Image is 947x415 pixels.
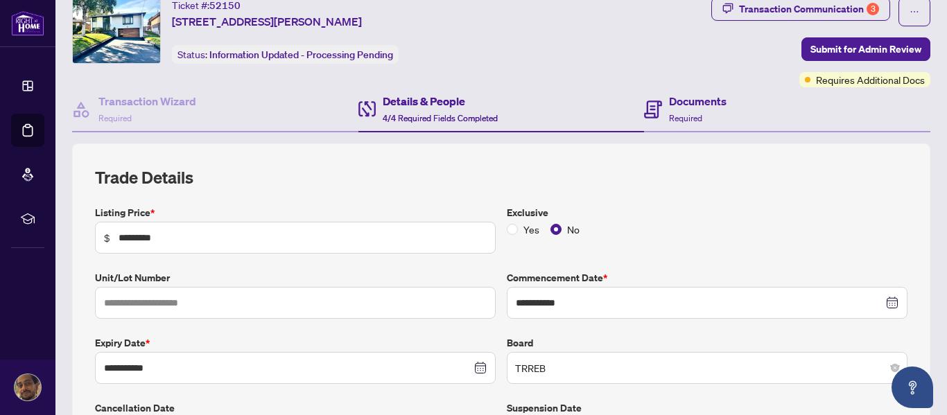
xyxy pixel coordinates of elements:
[98,113,132,123] span: Required
[507,335,907,351] label: Board
[669,113,702,123] span: Required
[562,222,585,237] span: No
[867,3,879,15] div: 3
[172,13,362,30] span: [STREET_ADDRESS][PERSON_NAME]
[15,374,41,400] img: Profile Icon
[383,93,498,109] h4: Details & People
[507,270,907,285] label: Commencement Date
[515,355,899,381] span: TRREB
[801,37,930,61] button: Submit for Admin Review
[910,7,919,17] span: ellipsis
[98,93,196,109] h4: Transaction Wizard
[104,230,110,245] span: $
[95,270,496,285] label: Unit/Lot Number
[669,93,727,109] h4: Documents
[95,166,907,188] h2: Trade Details
[892,367,933,408] button: Open asap
[209,48,393,61] span: Information Updated - Processing Pending
[172,45,399,64] div: Status:
[518,222,545,237] span: Yes
[507,205,907,220] label: Exclusive
[891,364,899,372] span: close-circle
[95,205,496,220] label: Listing Price
[383,113,498,123] span: 4/4 Required Fields Completed
[11,10,44,36] img: logo
[95,335,496,351] label: Expiry Date
[816,72,925,87] span: Requires Additional Docs
[810,38,921,60] span: Submit for Admin Review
